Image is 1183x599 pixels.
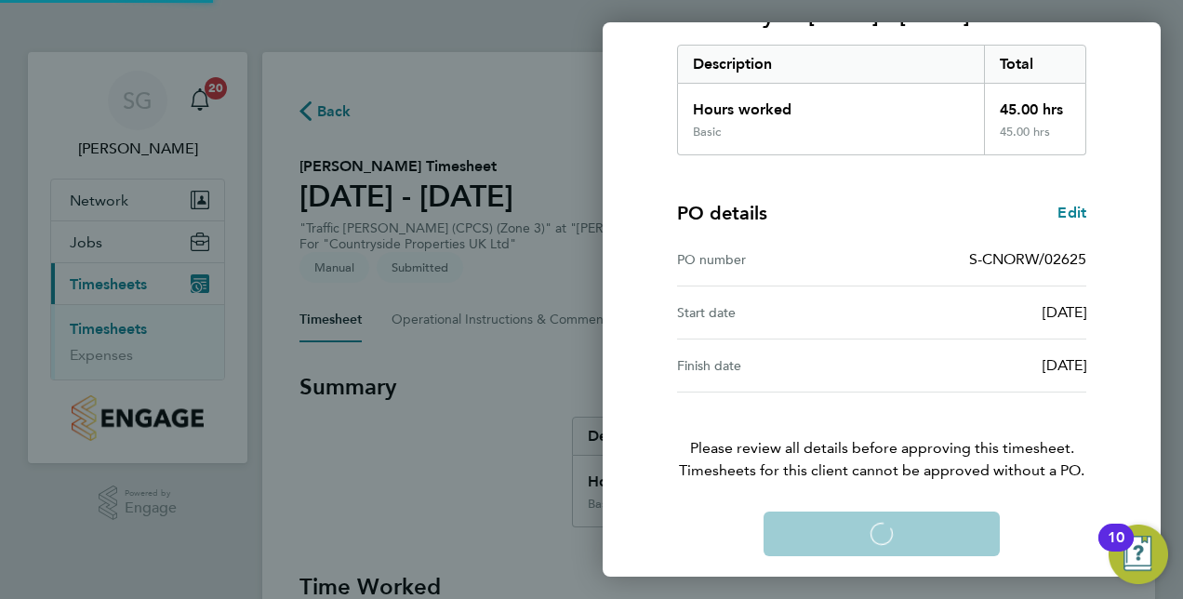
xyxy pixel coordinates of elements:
div: Hours worked [678,84,984,125]
div: Start date [677,301,882,324]
button: Open Resource Center, 10 new notifications [1109,525,1168,584]
div: Basic [693,125,721,140]
div: Total [984,46,1086,83]
div: PO number [677,248,882,271]
div: [DATE] [882,301,1086,324]
span: S-CNORW/02625 [969,250,1086,268]
span: Edit [1057,204,1086,221]
a: Edit [1057,202,1086,224]
p: Please review all details before approving this timesheet. [655,393,1109,482]
div: 45.00 hrs [984,84,1086,125]
div: Finish date [677,354,882,377]
div: [DATE] [882,354,1086,377]
div: Description [678,46,984,83]
span: Timesheets for this client cannot be approved without a PO. [655,459,1109,482]
div: 45.00 hrs [984,125,1086,154]
h4: PO details [677,200,767,226]
div: Summary of 18 - 24 Aug 2025 [677,45,1086,155]
div: 10 [1108,538,1124,562]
